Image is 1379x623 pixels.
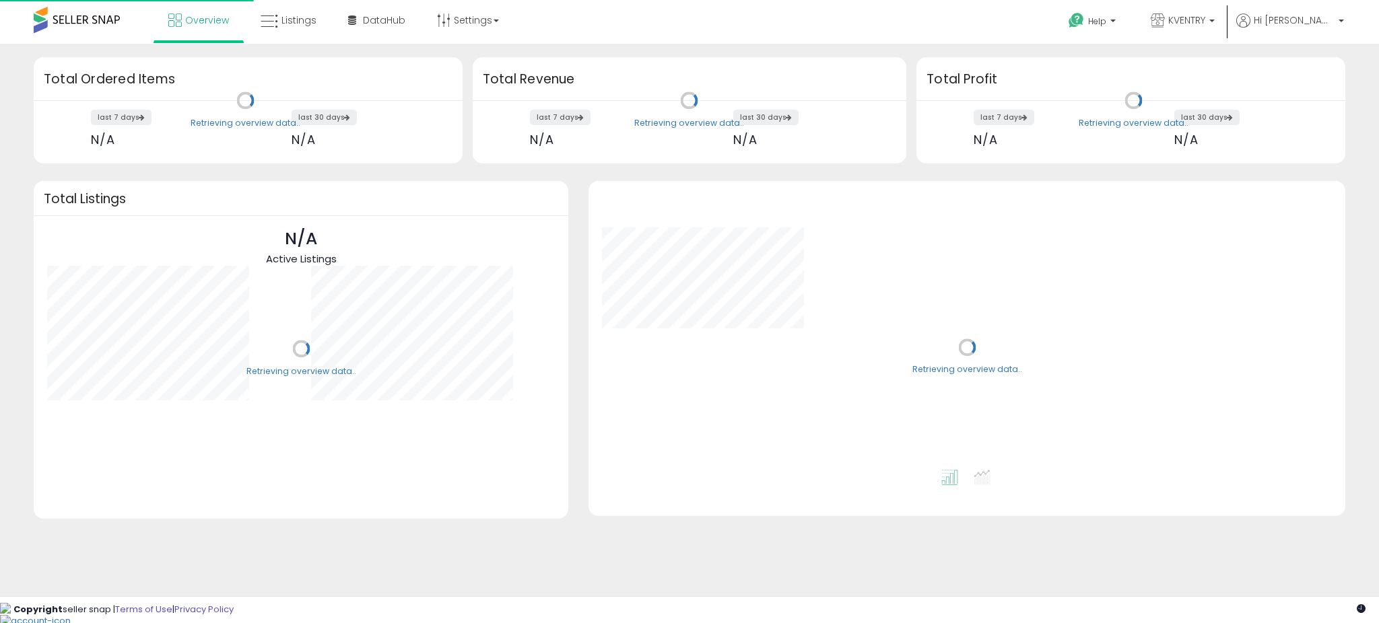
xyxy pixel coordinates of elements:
div: Retrieving overview data.. [191,117,300,129]
span: KVENTRY [1168,13,1205,27]
span: Listings [281,13,316,27]
a: Help [1058,2,1129,44]
span: DataHub [363,13,405,27]
span: Help [1088,15,1106,27]
span: Overview [185,13,229,27]
span: Hi [PERSON_NAME] [1254,13,1335,27]
a: Hi [PERSON_NAME] [1236,13,1344,44]
div: Retrieving overview data.. [1079,117,1188,129]
div: Retrieving overview data.. [246,365,356,377]
div: Retrieving overview data.. [634,117,744,129]
div: Retrieving overview data.. [912,364,1022,376]
i: Get Help [1068,12,1085,29]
